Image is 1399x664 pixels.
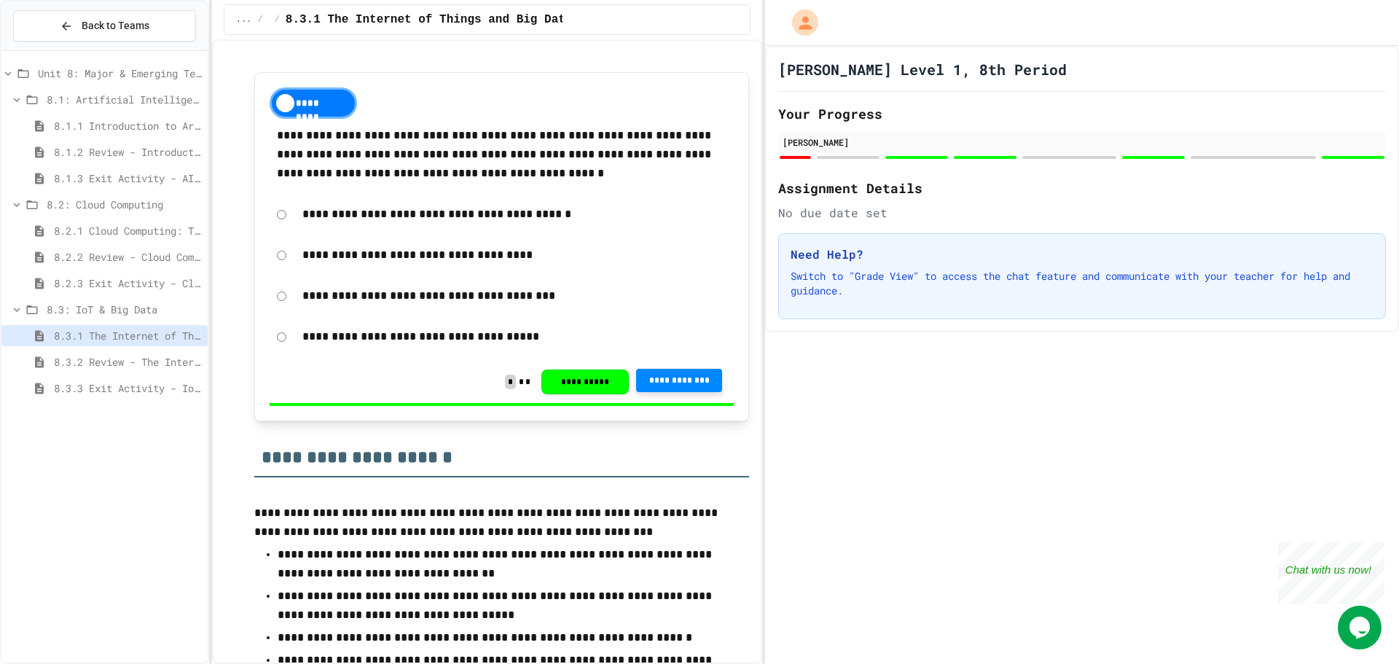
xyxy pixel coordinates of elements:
[54,171,202,186] span: 8.1.3 Exit Activity - AI Detective
[47,302,202,317] span: 8.3: IoT & Big Data
[275,14,280,26] span: /
[236,14,252,26] span: ...
[791,269,1373,298] p: Switch to "Grade View" to access the chat feature and communicate with your teacher for help and ...
[783,136,1382,149] div: [PERSON_NAME]
[778,178,1386,198] h2: Assignment Details
[82,18,149,34] span: Back to Teams
[778,103,1386,124] h2: Your Progress
[54,144,202,160] span: 8.1.2 Review - Introduction to Artificial Intelligence
[1278,542,1384,604] iframe: chat widget
[778,204,1386,222] div: No due date set
[54,328,202,343] span: 8.3.1 The Internet of Things and Big Data: Our Connected Digital World
[54,249,202,265] span: 8.2.2 Review - Cloud Computing
[257,14,262,26] span: /
[38,66,202,81] span: Unit 8: Major & Emerging Technologies
[777,6,822,39] div: My Account
[778,59,1067,79] h1: [PERSON_NAME] Level 1, 8th Period
[47,197,202,212] span: 8.2: Cloud Computing
[286,11,775,28] span: 8.3.1 The Internet of Things and Big Data: Our Connected Digital World
[47,92,202,107] span: 8.1: Artificial Intelligence Basics
[791,246,1373,263] h3: Need Help?
[54,354,202,370] span: 8.3.2 Review - The Internet of Things and Big Data
[1338,606,1384,649] iframe: chat widget
[54,223,202,238] span: 8.2.1 Cloud Computing: Transforming the Digital World
[54,276,202,291] span: 8.2.3 Exit Activity - Cloud Service Detective
[54,118,202,133] span: 8.1.1 Introduction to Artificial Intelligence
[54,380,202,396] span: 8.3.3 Exit Activity - IoT Data Detective Challenge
